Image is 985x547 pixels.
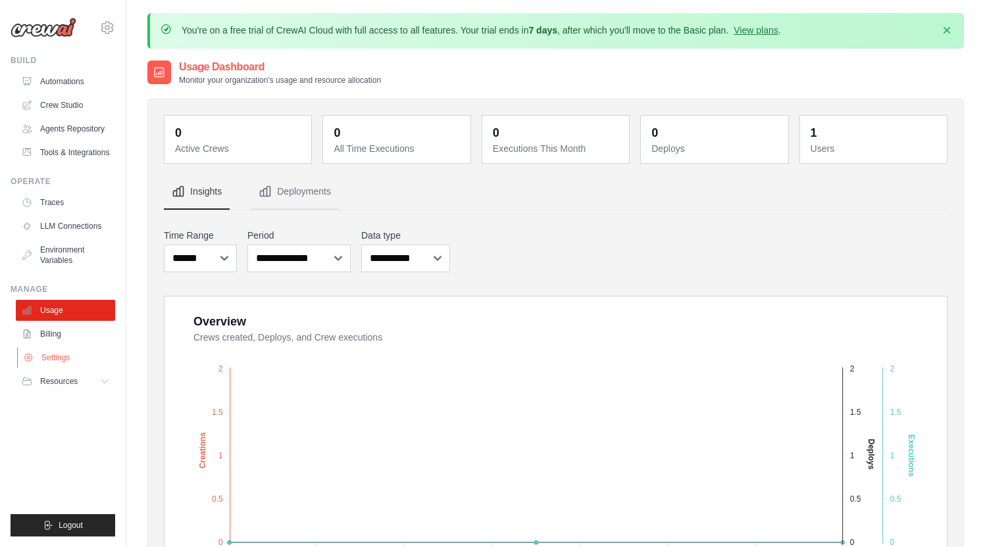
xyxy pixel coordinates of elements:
[16,216,115,237] a: LLM Connections
[734,25,778,36] a: View plans
[175,124,182,142] div: 0
[11,284,115,295] div: Manage
[164,174,230,210] button: Insights
[651,124,658,142] div: 0
[16,95,115,116] a: Crew Studio
[198,432,207,469] text: Creations
[193,312,246,331] div: Overview
[16,142,115,163] a: Tools & Integrations
[218,538,223,547] tspan: 0
[164,229,237,242] label: Time Range
[16,300,115,321] a: Usage
[890,408,901,417] tspan: 1.5
[218,364,223,373] tspan: 2
[850,451,855,460] tspan: 1
[890,538,895,547] tspan: 0
[16,192,115,213] a: Traces
[11,18,76,37] img: Logo
[890,364,895,373] tspan: 2
[16,239,115,271] a: Environment Variables
[811,142,939,155] dt: Users
[179,59,381,75] h2: Usage Dashboard
[493,124,499,142] div: 0
[193,331,931,344] dt: Crews created, Deploys, and Crew executions
[212,408,223,417] tspan: 1.5
[16,371,115,392] button: Resources
[361,229,450,242] label: Data type
[850,364,855,373] tspan: 2
[867,439,876,469] text: Deploys
[218,451,223,460] tspan: 1
[16,323,115,345] a: Billing
[890,494,901,504] tspan: 0.5
[334,142,462,155] dt: All Time Executions
[528,25,557,36] strong: 7 days
[247,229,351,242] label: Period
[179,75,381,85] p: Monitor your organization's usage and resource allocation
[17,347,116,368] a: Settings
[11,514,115,536] button: Logout
[811,124,817,142] div: 1
[493,142,621,155] dt: Executions This Month
[11,55,115,66] div: Build
[175,142,303,155] dt: Active Crews
[850,538,855,547] tspan: 0
[850,494,861,504] tspan: 0.5
[907,435,916,477] text: Executions
[850,408,861,417] tspan: 1.5
[890,451,895,460] tspan: 1
[251,174,339,210] button: Deployments
[651,142,780,155] dt: Deploys
[11,176,115,187] div: Operate
[16,118,115,139] a: Agents Repository
[164,174,947,210] nav: Tabs
[212,494,223,504] tspan: 0.5
[334,124,340,142] div: 0
[16,71,115,92] a: Automations
[182,24,781,37] p: You're on a free trial of CrewAI Cloud with full access to all features. Your trial ends in , aft...
[40,376,78,387] span: Resources
[59,520,83,531] span: Logout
